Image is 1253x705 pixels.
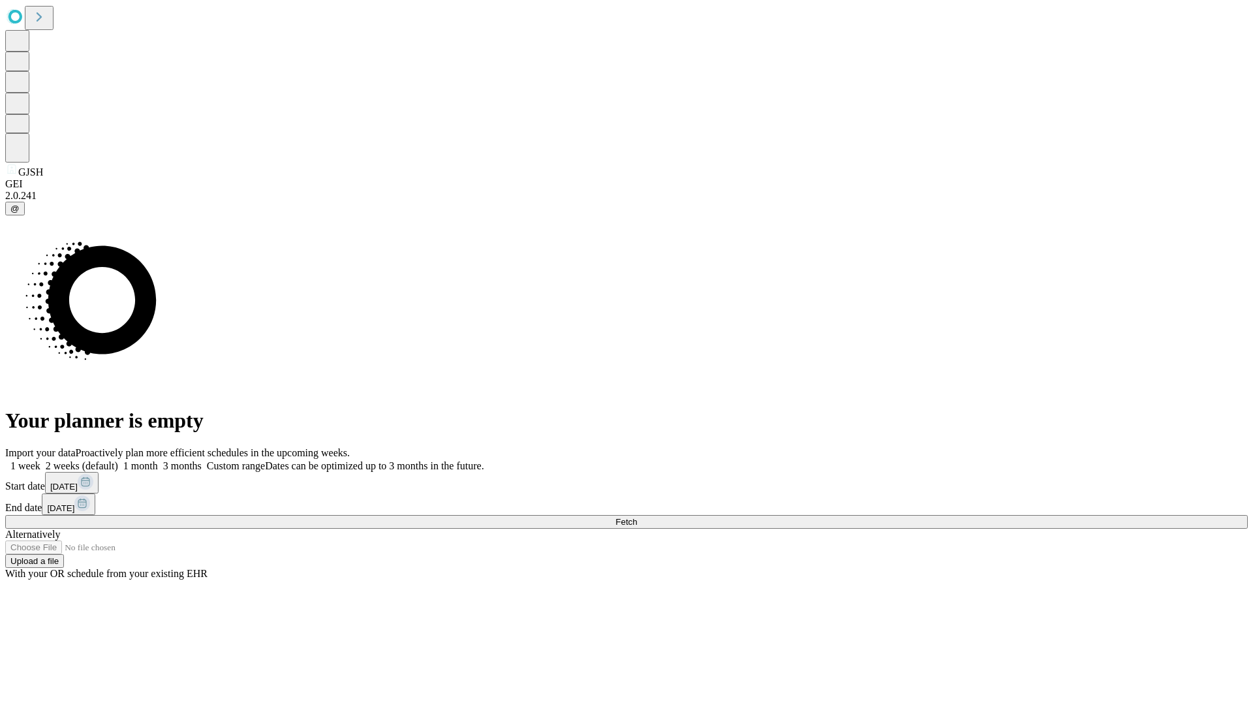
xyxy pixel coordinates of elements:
button: Fetch [5,515,1248,529]
span: Proactively plan more efficient schedules in the upcoming weeks. [76,447,350,458]
div: Start date [5,472,1248,493]
span: [DATE] [47,503,74,513]
span: Alternatively [5,529,60,540]
span: Dates can be optimized up to 3 months in the future. [265,460,484,471]
span: 1 month [123,460,158,471]
button: [DATE] [42,493,95,515]
span: Fetch [615,517,637,527]
button: [DATE] [45,472,99,493]
span: [DATE] [50,482,78,492]
span: 2 weeks (default) [46,460,118,471]
span: Custom range [207,460,265,471]
span: @ [10,204,20,213]
span: 3 months [163,460,202,471]
div: 2.0.241 [5,190,1248,202]
h1: Your planner is empty [5,409,1248,433]
div: End date [5,493,1248,515]
span: 1 week [10,460,40,471]
span: With your OR schedule from your existing EHR [5,568,208,579]
span: GJSH [18,166,43,178]
div: GEI [5,178,1248,190]
button: Upload a file [5,554,64,568]
button: @ [5,202,25,215]
span: Import your data [5,447,76,458]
